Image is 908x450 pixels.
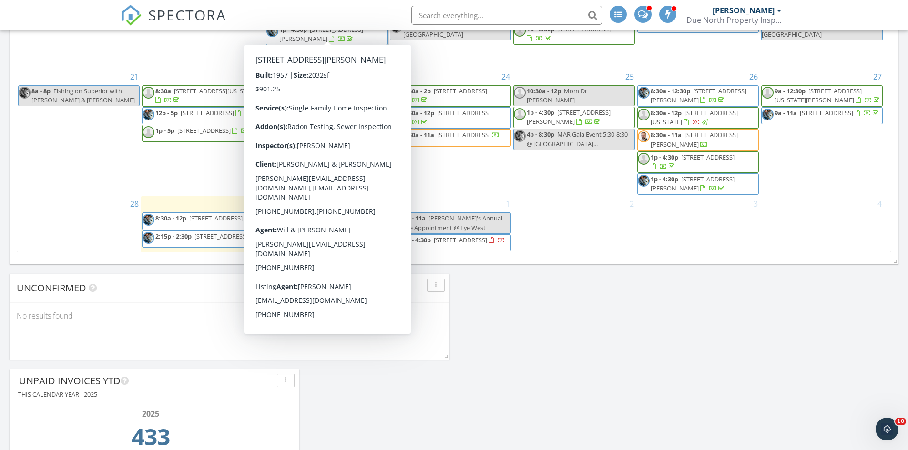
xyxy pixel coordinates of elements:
span: 8:30a - 2p [403,87,431,95]
a: 8:30a - 2p [STREET_ADDRESS] [390,85,511,107]
a: Go to October 3, 2025 [752,196,760,211]
a: 1p - 4:30p [STREET_ADDRESS] [403,236,505,244]
img: godaddy_gary_and_furnace.jpg [266,109,278,120]
a: 10a - 12:30p [STREET_ADDRESS][PERSON_NAME] [266,129,388,150]
a: 2:15p - 2:30p [STREET_ADDRESS] [155,232,257,240]
a: 8:30a - 12p [STREET_ADDRESS][US_STATE] [637,107,759,129]
img: default-user-f0147aede5fd5fa78ca7ade42f37bd4542148d508eef1c3d3ea960f66861d68b.jpg [762,87,774,99]
a: Go to September 22, 2025 [252,69,265,84]
span: [STREET_ADDRESS] [181,109,234,117]
a: Go to October 4, 2025 [876,196,884,211]
span: [STREET_ADDRESS] [177,126,231,135]
a: 8:30a - 12p [STREET_ADDRESS][US_STATE] [651,109,738,126]
a: Go to October 2, 2025 [628,196,636,211]
span: 8:30a - 12p [155,214,186,222]
td: Go to September 21, 2025 [17,69,141,196]
a: Go to September 29, 2025 [252,196,265,211]
span: 10a - 12:30p [279,130,314,139]
span: 10 [895,418,906,425]
a: 1p - 4:30p [STREET_ADDRESS][PERSON_NAME] [279,25,363,43]
img: godaddy_gary_and_furnace.jpg [390,109,402,120]
span: [STREET_ADDRESS] [310,214,363,222]
a: 1p - 5p [STREET_ADDRESS] [142,125,264,142]
span: [STREET_ADDRESS][US_STATE] [174,87,259,95]
span: 9a - 11a [403,214,426,222]
img: default-user-f0147aede5fd5fa78ca7ade42f37bd4542148d508eef1c3d3ea960f66861d68b.jpg [514,108,526,120]
td: Go to September 27, 2025 [760,69,884,196]
a: 1p - 4:30p [STREET_ADDRESS] [651,153,735,170]
span: [STREET_ADDRESS] [437,130,490,139]
span: Fishing on Superior with [PERSON_NAME] & [PERSON_NAME] [31,87,135,104]
a: 8:30a - 11a [STREET_ADDRESS] [403,130,500,139]
span: [STREET_ADDRESS][US_STATE] [651,109,738,126]
span: [STREET_ADDRESS][PERSON_NAME] [279,25,363,43]
a: 9a - 12:30p [STREET_ADDRESS][US_STATE][PERSON_NAME] [775,87,881,104]
span: 9a - 11a [775,109,797,117]
img: default-user-f0147aede5fd5fa78ca7ade42f37bd4542148d508eef1c3d3ea960f66861d68b.jpg [390,87,402,99]
span: [STREET_ADDRESS][PERSON_NAME] [279,47,363,65]
div: No results found [10,303,449,329]
img: godaddy_gary_and_furnace.jpg [143,109,154,120]
span: [STREET_ADDRESS] [313,87,367,95]
td: Go to September 25, 2025 [512,69,636,196]
a: 1p - 4:30p [STREET_ADDRESS][PERSON_NAME] [513,107,635,128]
a: 8:30a - 12p [STREET_ADDRESS] [155,214,261,222]
a: Go to September 21, 2025 [128,69,141,84]
a: Go to September 26, 2025 [747,69,760,84]
span: 8:30a - 11a [651,130,682,139]
a: Go to September 27, 2025 [871,69,884,84]
img: godaddy_gary_and_furnace.jpg [390,236,402,248]
span: Mom Dr [PERSON_NAME] [527,87,587,104]
a: 2p - 5:30p [STREET_ADDRESS][PERSON_NAME] [266,46,388,67]
a: 1p - 3:30p [STREET_ADDRESS] [527,25,611,42]
a: Go to September 23, 2025 [376,69,388,84]
img: ryan.png [390,130,402,142]
a: 8:30a - 12p [STREET_ADDRESS] [142,212,264,230]
span: 4p - 8:30p [527,130,554,139]
a: 8:30a - 12p [STREET_ADDRESS] [403,109,490,126]
a: SPECTORA [121,13,226,33]
a: 1p - 4:30p [STREET_ADDRESS][PERSON_NAME] [266,24,388,45]
span: [STREET_ADDRESS][PERSON_NAME] [651,130,738,148]
span: [STREET_ADDRESS][PERSON_NAME] [279,130,370,148]
img: ryan.png [266,175,278,187]
span: 9a - 12:30p [775,87,806,95]
img: godaddy_gary_and_furnace.jpg [390,214,402,226]
td: Go to September 28, 2025 [17,196,141,252]
a: 12p - 5p [STREET_ADDRESS] [155,109,261,117]
img: godaddy_gary_and_furnace.jpg [762,109,774,120]
span: 10:30a - 12p [527,87,561,95]
span: 12p - 5p [155,109,178,117]
img: default-user-f0147aede5fd5fa78ca7ade42f37bd4542148d508eef1c3d3ea960f66861d68b.jpg [514,25,526,37]
img: The Best Home Inspection Software - Spectora [121,5,142,26]
span: MAR Gala Event 5:30-8:30 @ [GEOGRAPHIC_DATA]... [527,130,628,148]
a: Go to September 24, 2025 [500,69,512,84]
a: 8:30a - 12p [STREET_ADDRESS] [390,107,511,129]
span: 1p - 5p [155,126,174,135]
a: 8:30a [STREET_ADDRESS][US_STATE] [155,87,259,104]
span: 8:30a [155,87,171,95]
a: 9a - 11a [STREET_ADDRESS] [775,109,880,117]
a: 2p - 5:30p [STREET_ADDRESS][PERSON_NAME] [279,47,363,65]
span: [STREET_ADDRESS] [681,153,735,161]
img: godaddy_gary_and_furnace.jpg [19,87,31,99]
td: Go to October 1, 2025 [388,196,512,252]
span: 8:30a - 12p [403,109,434,117]
a: 8:30a - 11a [STREET_ADDRESS][PERSON_NAME] [651,130,738,148]
span: [STREET_ADDRESS] [313,109,367,117]
img: godaddy_gary_and_furnace.jpg [143,214,154,226]
img: default-user-f0147aede5fd5fa78ca7ade42f37bd4542148d508eef1c3d3ea960f66861d68b.jpg [638,153,650,165]
img: ryan.png [638,130,650,142]
span: [STREET_ADDRESS][PERSON_NAME] [527,108,611,126]
a: 12:30p - 4:30p [STREET_ADDRESS][DATE][PERSON_NAME] [279,153,375,170]
td: Go to October 2, 2025 [512,196,636,252]
a: 2:15p - 2:30p [STREET_ADDRESS] [142,230,264,248]
img: default-user-f0147aede5fd5fa78ca7ade42f37bd4542148d508eef1c3d3ea960f66861d68b.jpg [143,126,154,138]
span: [STREET_ADDRESS][US_STATE][PERSON_NAME] [775,87,862,104]
a: 9a - 11:30a [STREET_ADDRESS] [279,109,367,126]
td: Go to September 24, 2025 [388,69,512,196]
a: 1p - 5p [STREET_ADDRESS] [155,126,258,135]
img: default-user-f0147aede5fd5fa78ca7ade42f37bd4542148d508eef1c3d3ea960f66861d68b.jpg [143,87,154,99]
span: [STREET_ADDRESS] [800,109,853,117]
td: Go to September 30, 2025 [265,196,388,252]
